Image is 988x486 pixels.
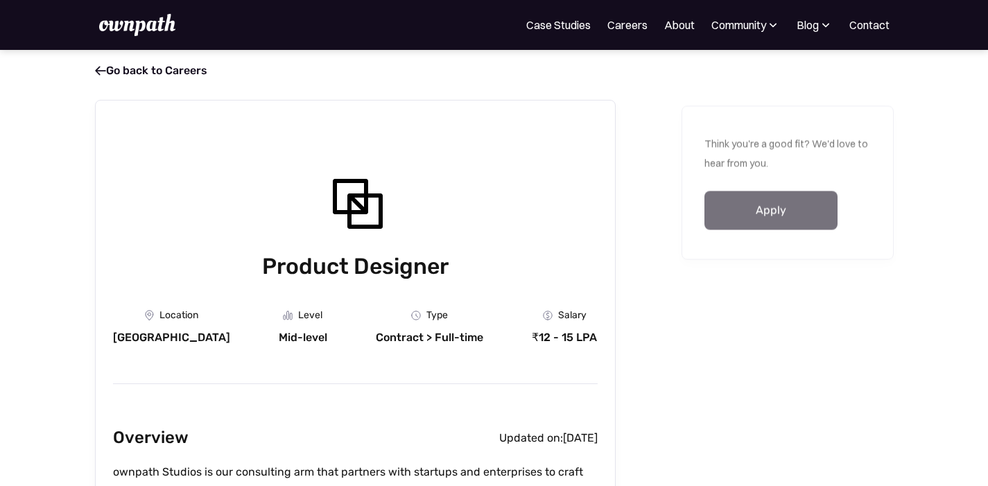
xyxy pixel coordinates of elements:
[159,310,198,321] div: Location
[664,17,695,33] a: About
[797,17,819,33] div: Blog
[704,134,871,173] p: Think you're a good fit? We'd love to hear from you.
[607,17,648,33] a: Careers
[532,331,597,345] div: ₹12 - 15 LPA
[113,250,598,282] h1: Product Designer
[279,331,327,345] div: Mid-level
[95,64,106,78] span: 
[426,310,448,321] div: Type
[283,311,293,320] img: Graph Icon - Job Board X Webflow Template
[499,431,563,445] div: Updated on:
[145,310,154,321] img: Location Icon - Job Board X Webflow Template
[711,17,766,33] div: Community
[411,311,421,320] img: Clock Icon - Job Board X Webflow Template
[543,311,553,320] img: Money Icon - Job Board X Webflow Template
[95,64,207,77] a: Go back to Careers
[298,310,322,321] div: Level
[563,431,598,445] div: [DATE]
[113,331,230,345] div: [GEOGRAPHIC_DATA]
[113,424,189,451] h2: Overview
[526,17,591,33] a: Case Studies
[704,191,838,229] a: Apply
[711,17,780,33] div: Community
[797,17,833,33] div: Blog
[376,331,483,345] div: Contract > Full-time
[849,17,890,33] a: Contact
[558,310,587,321] div: Salary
